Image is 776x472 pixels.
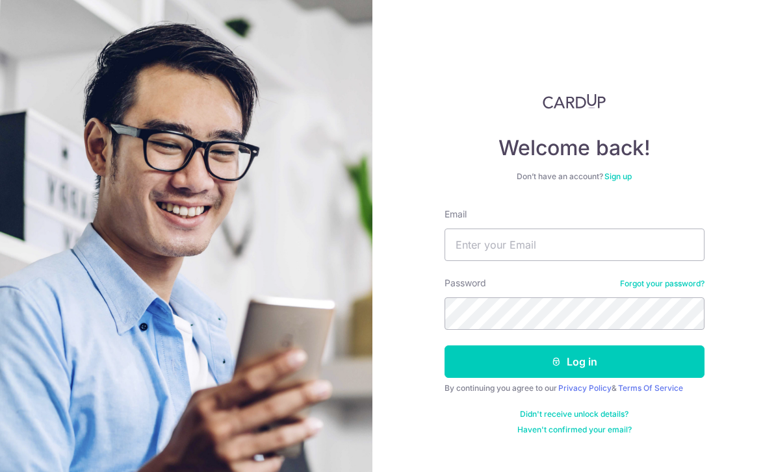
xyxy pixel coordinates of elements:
a: Terms Of Service [618,383,683,393]
input: Enter your Email [445,229,705,261]
div: By continuing you agree to our & [445,383,705,393]
label: Email [445,208,467,221]
img: CardUp Logo [543,93,606,109]
a: Sign up [604,171,632,181]
a: Forgot your password? [620,279,705,289]
a: Privacy Policy [558,383,612,393]
label: Password [445,277,486,290]
a: Haven't confirmed your email? [517,425,632,435]
h4: Welcome back! [445,135,705,161]
button: Log in [445,345,705,378]
div: Don’t have an account? [445,171,705,182]
a: Didn't receive unlock details? [520,409,628,419]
